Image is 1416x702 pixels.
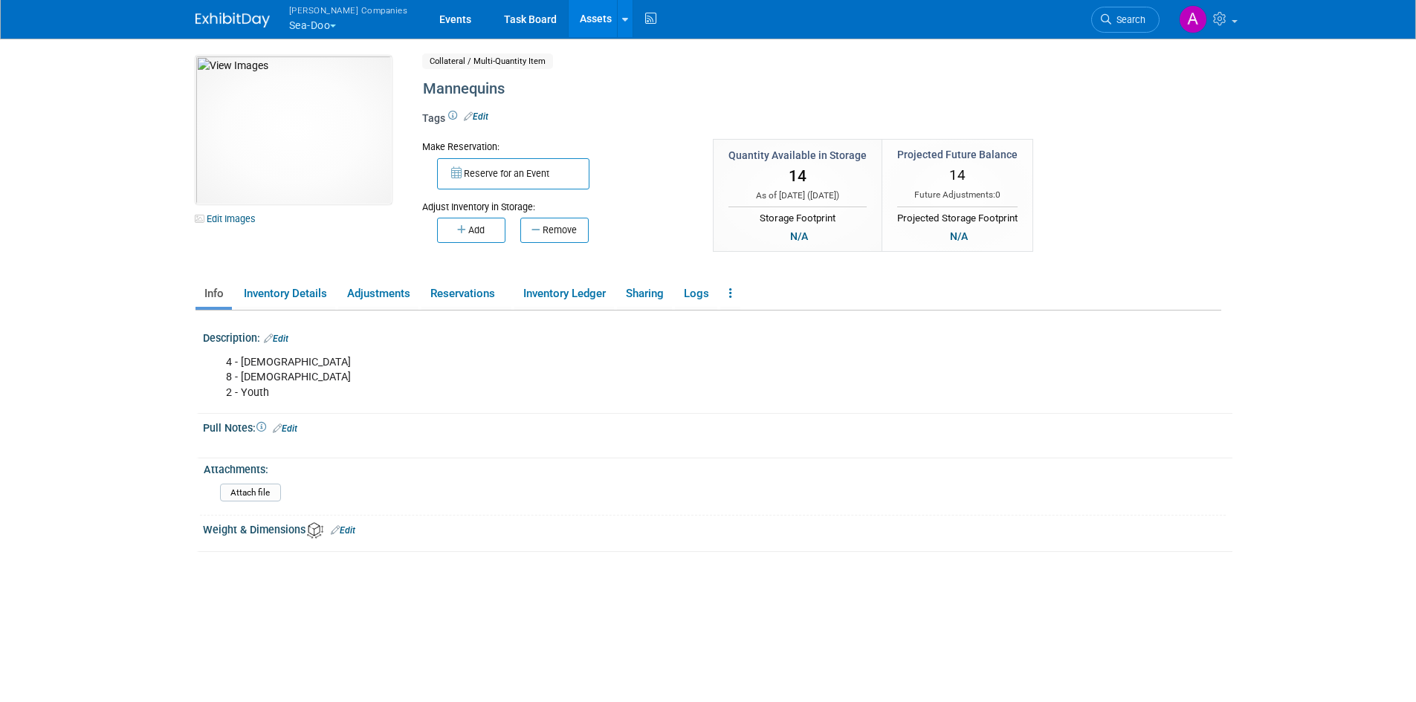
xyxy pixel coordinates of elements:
[728,189,867,202] div: As of [DATE] ( )
[897,207,1018,226] div: Projected Storage Footprint
[421,281,511,307] a: Reservations
[422,139,691,154] div: Make Reservation:
[1179,5,1207,33] img: Amy Brickweg
[728,148,867,163] div: Quantity Available in Storage
[422,111,1099,136] div: Tags
[422,53,553,69] span: Collateral / Multi-Quantity Item
[273,423,297,434] a: Edit
[514,281,614,307] a: Inventory Ledger
[195,13,270,27] img: ExhibitDay
[203,327,1232,346] div: Description:
[203,519,1232,539] div: Weight & Dimensions
[1111,14,1145,25] span: Search
[437,158,589,189] button: Reserve for an Event
[995,189,1000,200] span: 0
[897,147,1018,162] div: Projected Future Balance
[437,218,505,243] button: Add
[195,209,262,228] a: Edit Images
[289,2,408,18] span: [PERSON_NAME] Companies
[216,348,1038,407] div: 4 - [DEMOGRAPHIC_DATA] 8 - [DEMOGRAPHIC_DATA] 2 - Youth
[195,56,392,204] img: View Images
[897,189,1018,201] div: Future Adjustments:
[204,458,1226,477] div: Attachments:
[945,228,972,244] div: N/A
[195,281,232,307] a: Info
[789,167,806,185] span: 14
[1091,7,1160,33] a: Search
[331,525,355,536] a: Edit
[307,522,323,539] img: Asset Weight and Dimensions
[422,189,691,214] div: Adjust Inventory in Storage:
[728,207,867,226] div: Storage Footprint
[520,218,589,243] button: Remove
[810,190,836,201] span: [DATE]
[464,111,488,122] a: Edit
[786,228,812,244] div: N/A
[264,334,288,344] a: Edit
[949,166,966,183] span: 14
[203,417,1232,436] div: Pull Notes:
[418,76,1099,103] div: Mannequins
[617,281,672,307] a: Sharing
[338,281,418,307] a: Adjustments
[675,281,717,307] a: Logs
[235,281,335,307] a: Inventory Details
